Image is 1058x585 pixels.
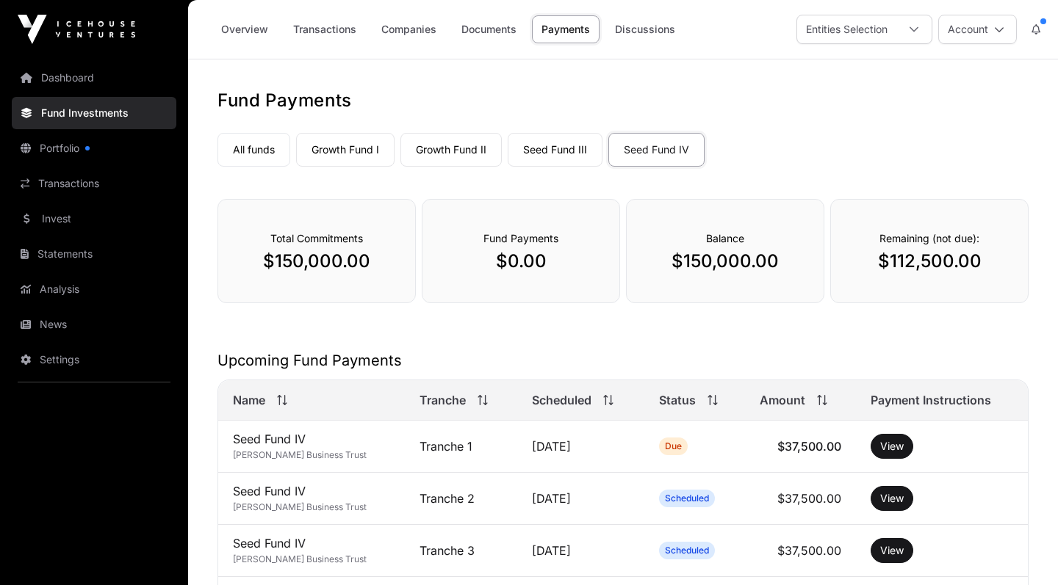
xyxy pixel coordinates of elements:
[217,350,1029,371] h2: Upcoming Fund Payments
[420,391,466,409] span: Tranche
[656,250,794,273] p: $150,000.00
[405,421,517,473] td: Tranche 1
[871,486,913,511] button: View
[760,391,805,409] span: Amount
[12,97,176,129] a: Fund Investments
[483,232,558,244] span: Fund Payments
[12,273,176,305] a: Analysis
[777,439,841,454] span: $37,500.00
[12,62,176,94] a: Dashboard
[12,238,176,270] a: Statements
[508,133,602,167] a: Seed Fund III
[517,473,644,525] td: [DATE]
[532,391,591,409] span: Scheduled
[665,493,709,504] span: Scheduled
[452,15,526,43] a: Documents
[665,440,682,452] span: Due
[777,543,841,558] span: $37,500.00
[860,250,998,273] p: $112,500.00
[12,167,176,200] a: Transactions
[18,15,135,44] img: Icehouse Ventures Logo
[217,133,290,167] a: All funds
[517,525,644,577] td: [DATE]
[879,232,979,244] span: Remaining (not due):
[985,515,1058,585] iframe: Chat Widget
[284,15,366,43] a: Transactions
[218,473,405,525] td: Seed Fund IV
[12,344,176,376] a: Settings
[12,203,176,235] a: Invest
[296,133,395,167] a: Growth Fund I
[532,15,600,43] a: Payments
[797,15,896,43] div: Entities Selection
[218,421,405,473] td: Seed Fund IV
[400,133,502,167] a: Growth Fund II
[608,133,705,167] a: Seed Fund IV
[871,538,913,563] button: View
[233,553,367,564] span: [PERSON_NAME] Business Trust
[405,525,517,577] td: Tranche 3
[270,232,363,244] span: Total Commitments
[233,501,367,512] span: [PERSON_NAME] Business Trust
[405,473,517,525] td: Tranche 2
[777,491,841,506] span: $37,500.00
[871,434,913,459] button: View
[218,525,405,577] td: Seed Fund IV
[12,132,176,164] a: Portfolio
[517,421,644,473] td: [DATE]
[372,15,446,43] a: Companies
[659,391,696,409] span: Status
[871,391,991,409] span: Payment Instructions
[665,545,709,556] span: Scheduled
[217,89,1029,112] h1: Fund Payments
[706,232,744,244] span: Balance
[248,250,386,273] p: $150,000.00
[12,308,176,341] a: News
[452,250,590,273] p: $0.00
[233,391,265,409] span: Name
[212,15,278,43] a: Overview
[938,15,1017,44] button: Account
[605,15,685,43] a: Discussions
[233,449,367,460] span: [PERSON_NAME] Business Trust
